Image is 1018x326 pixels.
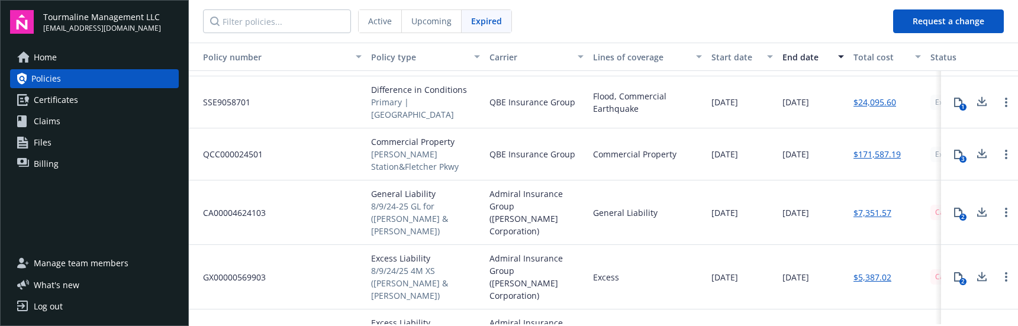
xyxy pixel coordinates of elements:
span: General Liability [371,188,480,200]
span: [DATE] [782,96,809,108]
div: Total cost [853,51,908,63]
div: Lines of coverage [593,51,689,63]
div: Policy number [194,51,349,63]
div: General Liability [593,206,658,219]
span: Primary | [GEOGRAPHIC_DATA] [371,96,480,121]
div: Status [930,51,1010,63]
span: Upcoming [411,15,452,27]
span: Billing [34,154,59,173]
span: CA00004624103 [194,206,266,219]
input: Filter policies... [203,9,351,33]
button: Total cost [849,43,926,71]
button: 1 [946,91,970,114]
span: [DATE] [782,206,809,219]
div: Start date [711,51,760,63]
span: [PERSON_NAME] Station&Fletcher Pkwy [371,148,480,173]
span: Certificates [34,91,78,109]
a: Policies [10,69,179,88]
span: [DATE] [782,148,809,160]
span: Manage team members [34,254,128,273]
div: Policy type [371,51,467,63]
a: Open options [999,95,1013,109]
button: Request a change [893,9,1004,33]
span: Active [368,15,392,27]
div: Excess [593,271,619,283]
button: Policy type [366,43,485,71]
span: [DATE] [711,206,738,219]
a: Home [10,48,179,67]
span: [EMAIL_ADDRESS][DOMAIN_NAME] [43,23,161,34]
button: Carrier [485,43,588,71]
span: 8/9/24/25 4M XS ([PERSON_NAME] & [PERSON_NAME]) [371,264,480,302]
button: Status [926,43,1014,71]
div: End date [782,51,831,63]
span: 8/9/24-25 GL for ([PERSON_NAME] & [PERSON_NAME]) [371,200,480,237]
button: End date [778,43,849,71]
span: Home [34,48,57,67]
span: [DATE] [711,271,738,283]
img: navigator-logo.svg [10,10,34,34]
button: 3 [946,143,970,166]
span: Policies [31,69,61,88]
div: Flood, Commercial Earthquake [593,90,702,115]
div: Commercial Property [593,148,676,160]
div: 2 [959,214,967,221]
button: 2 [946,201,970,224]
button: 2 [946,265,970,289]
span: Tourmaline Management LLC [43,11,161,23]
span: [DATE] [711,96,738,108]
button: What's new [10,279,98,291]
span: Files [34,133,51,152]
span: Admiral Insurance Group ([PERSON_NAME] Corporation) [489,252,584,302]
a: $171,587.19 [853,148,901,160]
a: $24,095.60 [853,96,896,108]
div: 2 [959,278,967,285]
div: 1 [959,104,967,111]
span: Admiral Insurance Group ([PERSON_NAME] Corporation) [489,188,584,237]
button: Lines of coverage [588,43,707,71]
a: Certificates [10,91,179,109]
span: Difference in Conditions [371,83,480,96]
span: SSE9058701 [194,96,250,108]
a: Files [10,133,179,152]
div: 3 [959,156,967,163]
span: Claims [34,112,60,131]
span: [DATE] [782,271,809,283]
a: Claims [10,112,179,131]
a: $7,351.57 [853,206,891,219]
div: Carrier [489,51,571,63]
a: Open options [999,147,1013,162]
a: Billing [10,154,179,173]
span: [DATE] [711,148,738,160]
a: Open options [999,270,1013,284]
span: Expired [471,15,502,27]
span: QBE Insurance Group [489,148,575,160]
a: $5,387.02 [853,271,891,283]
span: What ' s new [34,279,79,291]
span: QBE Insurance Group [489,96,575,108]
span: Excess Liability [371,252,480,264]
div: Toggle SortBy [194,51,349,63]
a: Manage team members [10,254,179,273]
button: Start date [707,43,778,71]
span: GX00000569903 [194,271,266,283]
span: Commercial Property [371,135,480,148]
span: QCC000024501 [194,148,263,160]
button: Tourmaline Management LLC[EMAIL_ADDRESS][DOMAIN_NAME] [43,10,179,34]
a: Open options [999,205,1013,220]
div: Log out [34,297,63,316]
